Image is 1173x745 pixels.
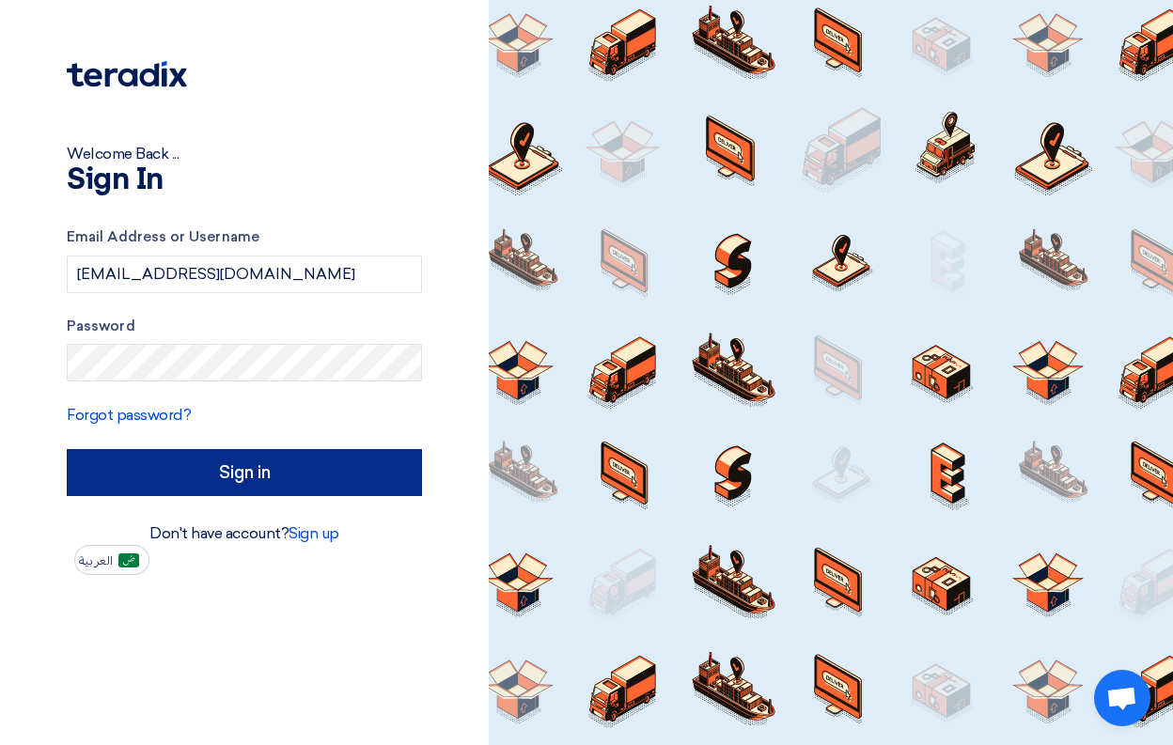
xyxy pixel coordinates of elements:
[74,545,149,575] button: العربية
[67,226,422,248] label: Email Address or Username
[289,524,339,542] a: Sign up
[67,522,422,545] div: Don't have account?
[118,553,139,567] img: ar-AR.png
[1094,670,1150,726] div: Open chat
[67,165,422,195] h1: Sign In
[67,449,422,496] input: Sign in
[67,316,422,337] label: Password
[79,554,113,567] span: العربية
[67,61,187,87] img: Teradix logo
[67,406,191,424] a: Forgot password?
[67,143,422,165] div: Welcome Back ...
[67,256,422,293] input: Enter your business email or username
